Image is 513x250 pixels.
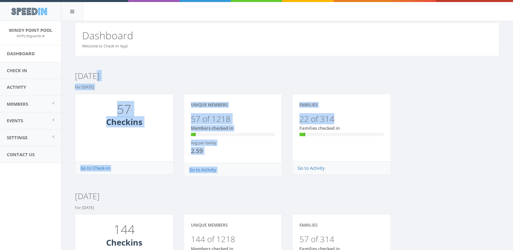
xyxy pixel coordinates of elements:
[80,165,110,171] a: Go to Check-In
[75,71,499,80] h3: [DATE]
[191,114,275,123] h3: 57 of 1218
[84,103,165,116] h1: 57
[75,192,499,201] h3: [DATE]
[299,235,384,244] h3: 57 of 314
[299,223,318,227] h4: Families
[191,140,216,145] small: Avg per family
[299,114,384,123] h3: 22 of 314
[75,84,94,89] small: For [DATE]
[84,223,165,236] h1: 144
[191,235,275,244] h3: 144 of 1218
[191,103,228,107] h4: Unique Members
[189,167,216,173] a: Go to Activity
[191,125,233,131] span: Members checked in
[191,148,228,154] h4: 2.59
[82,118,166,126] h3: Checkins
[7,151,35,158] span: Contact Us
[7,101,28,107] span: Members
[82,43,128,48] small: Welcome to Check-In App!
[7,118,23,124] span: Events
[17,33,45,39] a: WPPLifeguards
[82,30,492,41] h2: Dashboard
[75,205,94,210] small: For [DATE]
[17,34,45,38] small: WPPLifeguards
[298,165,325,171] a: Go to Activity
[82,238,166,247] h3: Checkins
[8,5,50,18] img: speedin_logo.png
[7,134,27,141] span: Settings
[191,223,228,227] h4: Unique Members
[299,125,340,131] span: Families checked in
[299,103,318,107] h4: Families
[9,27,52,33] span: Windy Point Pool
